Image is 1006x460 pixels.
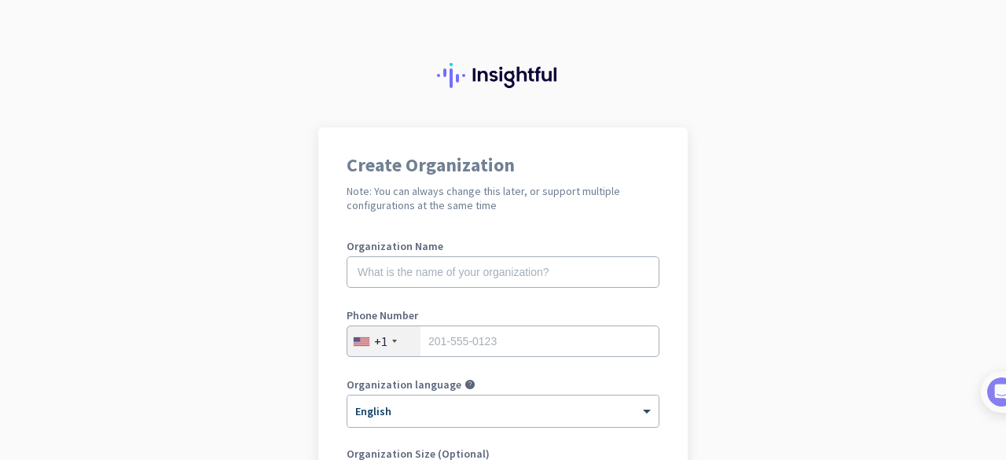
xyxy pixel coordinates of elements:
[374,333,387,349] div: +1
[347,256,659,288] input: What is the name of your organization?
[347,310,659,321] label: Phone Number
[347,448,659,459] label: Organization Size (Optional)
[347,379,461,390] label: Organization language
[464,379,475,390] i: help
[347,156,659,175] h1: Create Organization
[347,184,659,212] h2: Note: You can always change this later, or support multiple configurations at the same time
[347,326,659,357] input: 201-555-0123
[437,63,569,88] img: Insightful
[347,241,659,252] label: Organization Name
